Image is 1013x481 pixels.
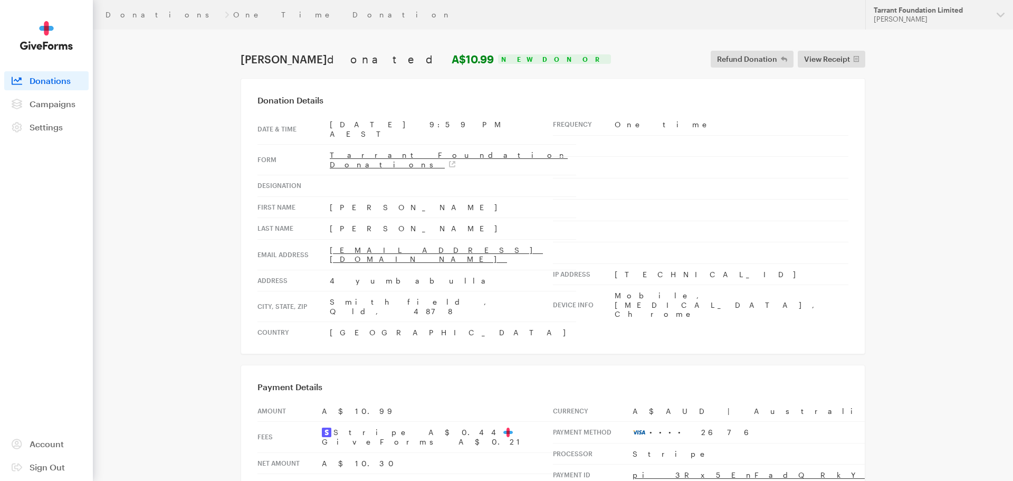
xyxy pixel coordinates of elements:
td: •••• 2676 [633,422,1006,444]
td: A$10.30 [322,452,553,474]
strong: A$10.99 [452,53,494,65]
th: First Name [257,196,330,218]
div: Tarrant Foundation Limited [874,6,988,15]
td: A$10.99 [322,401,553,422]
th: Country [257,322,330,343]
div: [PERSON_NAME] [874,15,988,24]
span: View Receipt [804,53,850,65]
img: GiveForms [20,21,73,50]
span: Settings [30,122,63,132]
a: Account [4,435,89,454]
span: Refund Donation [717,53,777,65]
a: Settings [4,118,89,137]
img: stripe2-5d9aec7fb46365e6c7974577a8dae7ee9b23322d394d28ba5d52000e5e5e0903.svg [322,428,331,437]
a: [EMAIL_ADDRESS][DOMAIN_NAME] [330,246,543,264]
span: Account [30,439,64,449]
th: Amount [257,401,322,422]
a: View Receipt [798,51,866,68]
td: Smithfield , Qld, 4878 [330,291,576,322]
th: Designation [257,175,330,197]
a: Tarrant Foundation Donations [330,150,568,169]
h1: [PERSON_NAME] [241,53,494,65]
th: Fees [257,422,322,453]
img: favicon-aeed1a25926f1876c519c09abb28a859d2c37b09480cd79f99d23ee3a2171d47.svg [503,428,513,437]
th: Processor [553,443,633,465]
th: Net Amount [257,452,322,474]
td: One time [615,114,848,135]
th: Email address [257,239,330,270]
td: [GEOGRAPHIC_DATA] [330,322,576,343]
th: Last Name [257,218,330,240]
td: [TECHNICAL_ID] [615,263,848,285]
h3: Payment Details [257,382,848,392]
td: [PERSON_NAME] [330,196,576,218]
a: Donations [4,71,89,90]
h3: Donation Details [257,95,848,106]
span: Sign Out [30,462,65,472]
span: Donations [30,76,71,86]
td: [DATE] 9:59 PM AEST [330,114,576,145]
th: Payment Method [553,422,633,444]
a: Sign Out [4,458,89,477]
a: pi_3Rx5EnFadQRkY11C0foTd5p9 [633,470,1006,479]
span: donated [327,53,449,65]
a: Campaigns [4,95,89,114]
th: IP address [553,263,615,285]
td: A$AUD | Australian Dollar [633,401,1006,422]
th: Address [257,270,330,291]
div: New Donor [498,54,611,64]
th: City, state, zip [257,291,330,322]
td: Mobile, [MEDICAL_DATA], Chrome [615,285,848,325]
th: Device info [553,285,615,325]
td: Stripe [633,443,1006,465]
td: 4 yumbabulla [330,270,576,291]
th: Frequency [553,114,615,135]
span: Campaigns [30,99,75,109]
button: Refund Donation [711,51,794,68]
td: [PERSON_NAME] [330,218,576,240]
th: Form [257,145,330,175]
th: Currency [553,401,633,422]
th: Date & time [257,114,330,145]
td: Stripe A$0.44 GiveForms A$0.21 [322,422,553,453]
a: Donations [106,11,221,19]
